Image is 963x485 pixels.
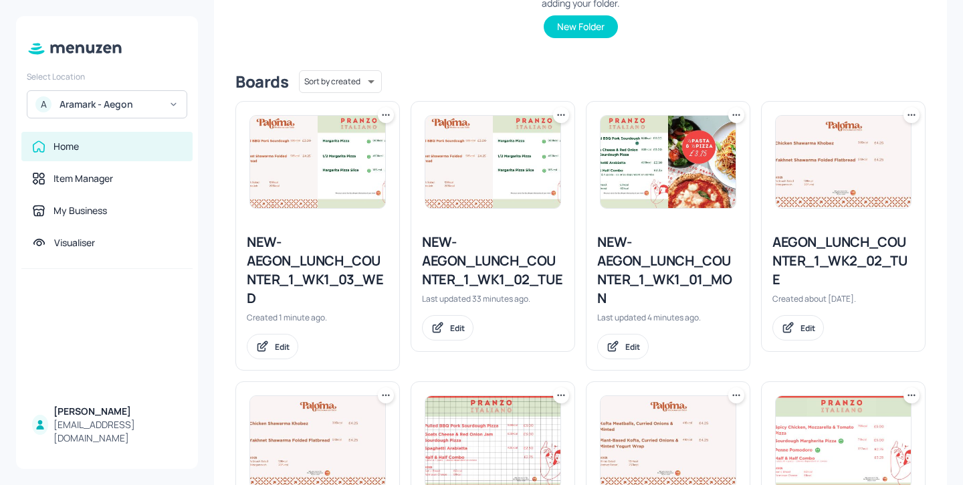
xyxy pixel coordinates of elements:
[35,96,51,112] div: A
[422,293,564,304] div: Last updated 33 minutes ago.
[450,322,465,334] div: Edit
[53,204,107,217] div: My Business
[247,312,389,323] div: Created 1 minute ago.
[53,418,182,445] div: [EMAIL_ADDRESS][DOMAIN_NAME]
[776,116,911,208] img: 2025-07-25-17534626606902d5f5btwjov.jpeg
[772,293,914,304] div: Created about [DATE].
[597,312,739,323] div: Last updated 4 minutes ago.
[544,15,618,38] button: New Folder
[235,71,288,92] div: Boards
[53,140,79,153] div: Home
[247,233,389,308] div: NEW-AEGON_LUNCH_COUNTER_1_WK1_03_WED
[425,116,560,208] img: 2025-09-21-1758467437405lpgb1pk0a3.jpeg
[250,116,385,208] img: 2025-09-21-1758467437405lpgb1pk0a3.jpeg
[601,116,736,208] img: 2025-09-21-1758469186516u86bg6z9as.jpeg
[275,341,290,353] div: Edit
[422,233,564,289] div: NEW-AEGON_LUNCH_COUNTER_1_WK1_02_TUE
[625,341,640,353] div: Edit
[772,233,914,289] div: AEGON_LUNCH_COUNTER_1_WK2_02_TUE
[53,405,182,418] div: [PERSON_NAME]
[60,98,160,111] div: Aramark - Aegon
[54,236,95,250] div: Visualiser
[597,233,739,308] div: NEW-AEGON_LUNCH_COUNTER_1_WK1_01_MON
[800,322,815,334] div: Edit
[53,172,113,185] div: Item Manager
[27,71,187,82] div: Select Location
[299,68,382,95] div: Sort by created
